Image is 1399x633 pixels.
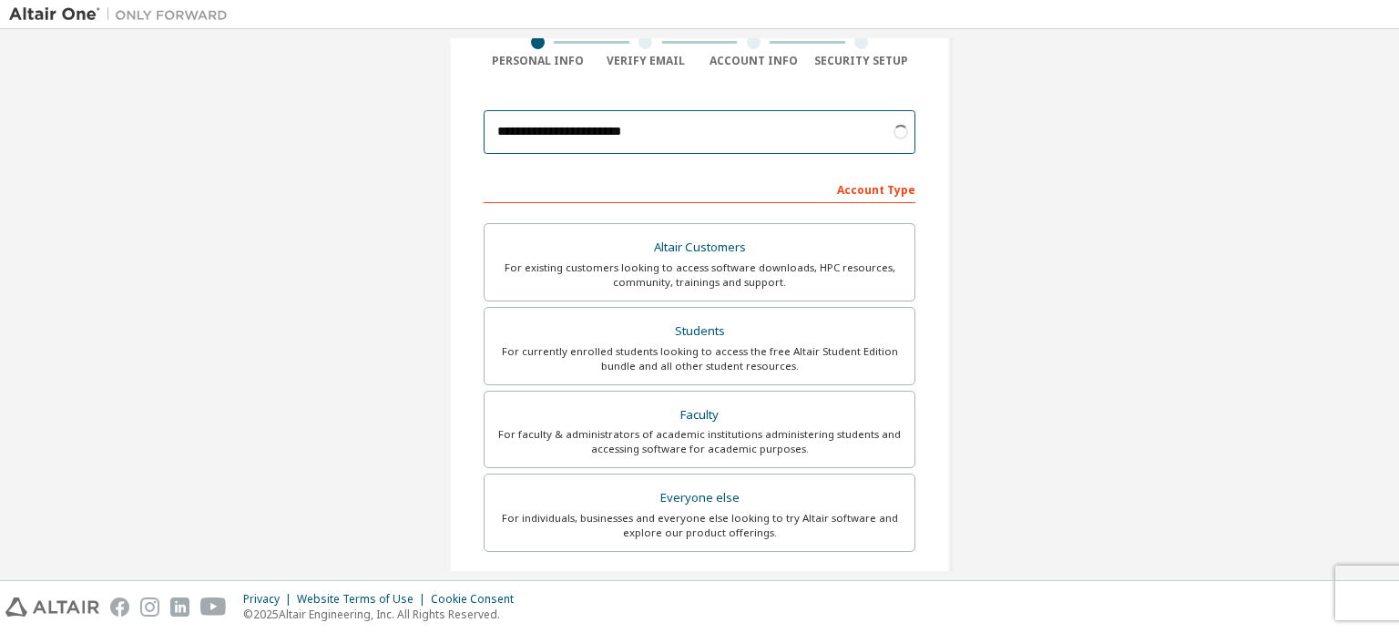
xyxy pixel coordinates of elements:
[110,597,129,617] img: facebook.svg
[140,597,159,617] img: instagram.svg
[243,592,297,607] div: Privacy
[9,5,237,24] img: Altair One
[495,427,904,456] div: For faculty & administrators of academic institutions administering students and accessing softwa...
[200,597,227,617] img: youtube.svg
[170,597,189,617] img: linkedin.svg
[495,485,904,511] div: Everyone else
[243,607,525,622] p: © 2025 Altair Engineering, Inc. All Rights Reserved.
[495,511,904,540] div: For individuals, businesses and everyone else looking to try Altair software and explore our prod...
[431,592,525,607] div: Cookie Consent
[484,174,915,203] div: Account Type
[495,235,904,260] div: Altair Customers
[495,344,904,373] div: For currently enrolled students looking to access the free Altair Student Edition bundle and all ...
[484,54,592,68] div: Personal Info
[495,260,904,290] div: For existing customers looking to access software downloads, HPC resources, community, trainings ...
[808,54,916,68] div: Security Setup
[495,319,904,344] div: Students
[592,54,700,68] div: Verify Email
[495,403,904,428] div: Faculty
[5,597,99,617] img: altair_logo.svg
[699,54,808,68] div: Account Info
[297,592,431,607] div: Website Terms of Use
